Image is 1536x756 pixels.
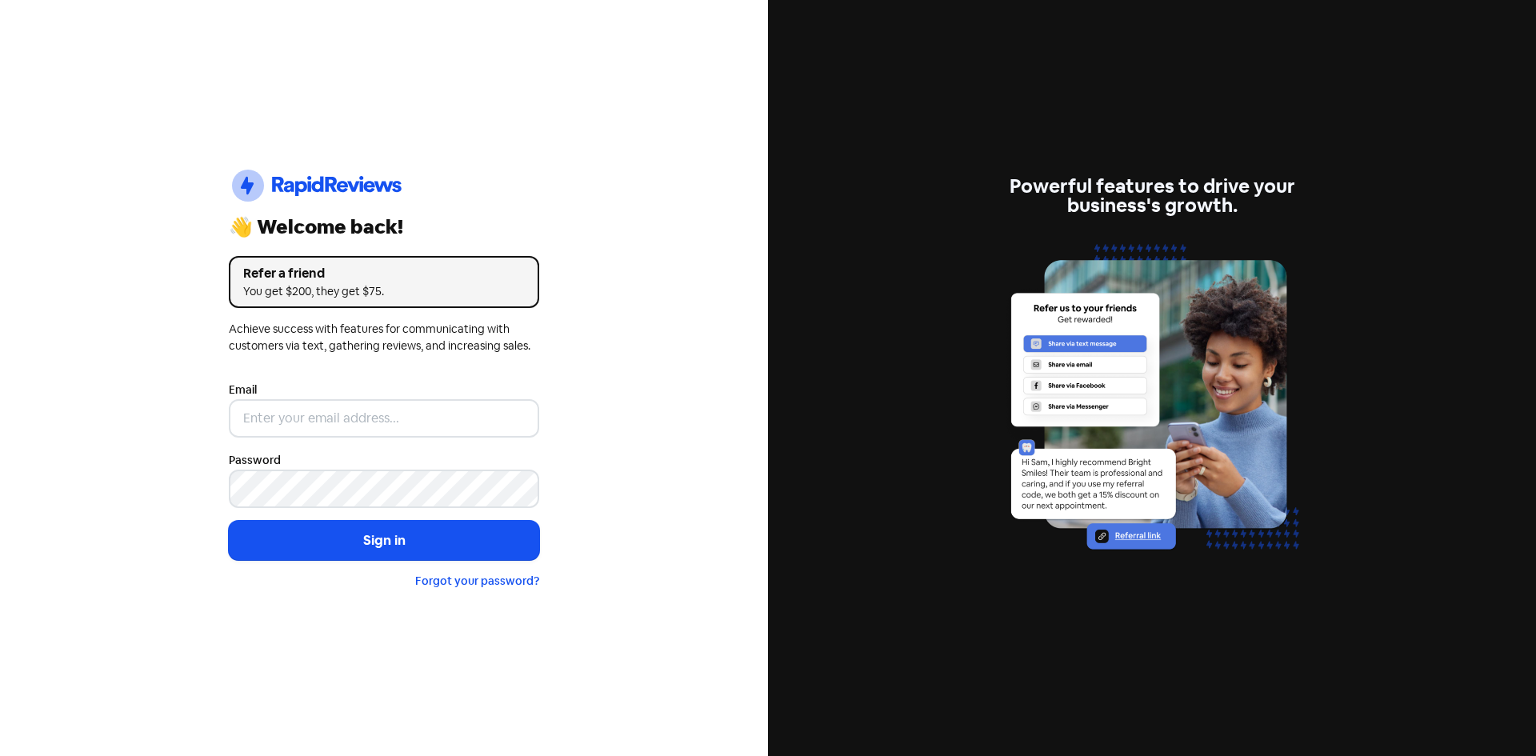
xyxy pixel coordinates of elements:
input: Enter your email address... [229,399,539,438]
img: referrals [997,234,1307,579]
label: Password [229,452,281,469]
button: Sign in [229,521,539,561]
div: Achieve success with features for communicating with customers via text, gathering reviews, and i... [229,321,539,354]
label: Email [229,382,257,398]
div: 👋 Welcome back! [229,218,539,237]
div: Refer a friend [243,264,525,283]
div: You get $200, they get $75. [243,283,525,300]
a: Forgot your password? [415,574,539,588]
div: Powerful features to drive your business's growth. [997,177,1307,215]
